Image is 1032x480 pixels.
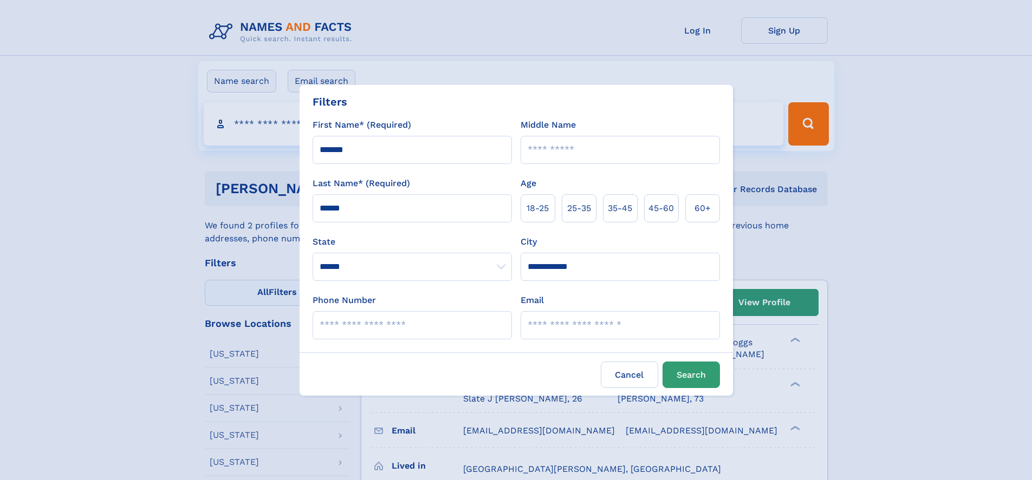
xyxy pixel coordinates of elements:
label: Cancel [601,361,658,388]
button: Search [663,361,720,388]
label: Phone Number [313,294,376,307]
label: Email [521,294,544,307]
span: 45‑60 [648,202,674,215]
label: First Name* (Required) [313,119,411,131]
label: Last Name* (Required) [313,177,410,190]
span: 18‑25 [527,202,549,215]
span: 35‑45 [608,202,632,215]
span: 25‑35 [567,202,591,215]
label: Age [521,177,536,190]
span: 60+ [695,202,711,215]
label: Middle Name [521,119,576,131]
label: City [521,235,537,248]
div: Filters [313,94,347,110]
label: State [313,235,512,248]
